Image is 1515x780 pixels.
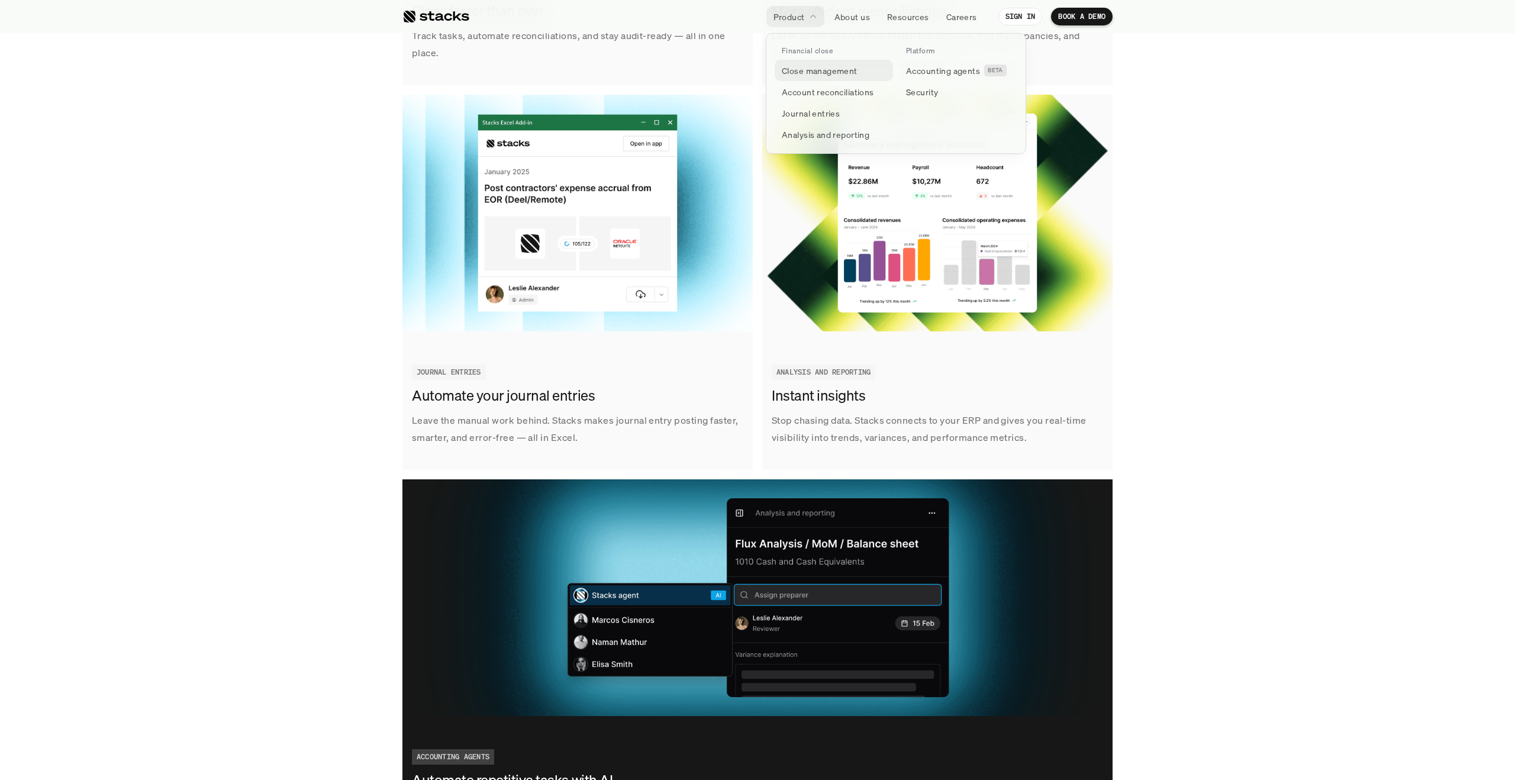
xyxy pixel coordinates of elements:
[776,368,871,376] h2: ANALYSIS AND REPORTING
[880,6,936,27] a: Resources
[939,6,984,27] a: Careers
[1051,8,1113,25] a: BOOK A DEMO
[140,274,192,282] a: Privacy Policy
[988,67,1003,74] h2: BETA
[834,11,870,23] p: About us
[906,86,938,98] p: Security
[775,81,893,102] a: Account reconciliations
[887,11,929,23] p: Resources
[402,95,753,470] a: Leave the manual work behind. Stacks makes journal entry posting faster, smarter, and error-free ...
[782,86,874,98] p: Account reconciliations
[946,11,977,23] p: Careers
[412,27,743,62] p: Track tasks, automate reconciliations, and stay audit-ready — all in one place.
[1005,12,1036,21] p: SIGN IN
[417,368,481,376] h2: JOURNAL ENTRIES
[772,412,1103,446] p: Stop chasing data. Stacks connects to your ERP and gives you real-time visibility into trends, va...
[775,102,893,124] a: Journal entries
[998,8,1043,25] a: SIGN IN
[1058,12,1105,21] p: BOOK A DEMO
[412,412,743,446] p: Leave the manual work behind. Stacks makes journal entry posting faster, smarter, and error-free ...
[782,47,833,55] p: Financial close
[775,124,893,145] a: Analysis and reporting
[899,60,1017,81] a: Accounting agentsBETA
[782,128,869,141] p: Analysis and reporting
[899,81,1017,102] a: Security
[782,65,858,77] p: Close management
[906,65,980,77] p: Accounting agents
[412,386,737,406] h3: Automate your journal entries
[827,6,877,27] a: About us
[906,47,935,55] p: Platform
[782,107,840,120] p: Journal entries
[417,753,489,761] h2: ACCOUNTING AGENTS
[762,95,1113,470] a: Stop chasing data. Stacks connects to your ERP and gives you real-time visibility into trends, va...
[775,60,893,81] a: Close management
[772,386,1097,406] h3: Instant insights
[773,11,805,23] p: Product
